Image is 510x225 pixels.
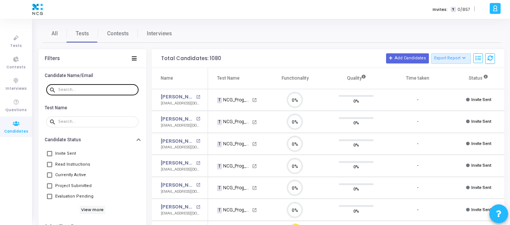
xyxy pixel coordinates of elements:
span: T [217,207,222,213]
span: Invite Sent [471,119,491,124]
h6: Test Name [45,105,67,111]
div: [EMAIL_ADDRESS][DOMAIN_NAME] [161,101,200,106]
mat-icon: search [49,118,58,125]
h6: View more [80,206,106,214]
div: Total Candidates: 1080 [161,56,221,62]
div: - [417,207,418,213]
mat-icon: open_in_new [196,183,200,187]
a: [PERSON_NAME] [161,159,194,167]
span: Invite Sent [471,141,491,146]
button: Export Report [431,53,471,64]
span: Interviews [6,86,27,92]
div: NCG_Prog_JavaFS_2025_Test [217,207,251,213]
mat-icon: open_in_new [252,120,257,125]
mat-icon: open_in_new [252,142,257,146]
span: 0% [353,141,359,149]
mat-icon: open_in_new [196,161,200,165]
a: [PERSON_NAME] [161,115,194,123]
a: [PERSON_NAME] [161,93,194,101]
span: Questions [5,107,27,113]
th: Quality [326,68,387,89]
th: Test Name [208,68,264,89]
th: Status [448,68,509,89]
div: Time taken [406,74,429,82]
mat-icon: open_in_new [196,95,200,99]
button: Add Candidates [386,53,429,63]
span: Read Instructions [55,160,90,169]
div: NCG_Prog_JavaFS_2025_Test [217,140,251,147]
a: [PERSON_NAME] [161,203,194,211]
div: [EMAIL_ADDRESS][DOMAIN_NAME] [161,145,200,150]
div: [EMAIL_ADDRESS][DOMAIN_NAME] [161,167,200,172]
div: - [417,141,418,147]
span: Contests [6,64,26,71]
img: logo [30,2,45,17]
div: [EMAIL_ADDRESS][DOMAIN_NAME] [161,189,200,195]
span: T [217,97,222,103]
span: T [217,141,222,147]
span: Tests [76,30,89,38]
mat-icon: open_in_new [196,139,200,143]
div: NCG_Prog_JavaFS_2025_Test [217,184,251,191]
button: Test Name [39,102,146,113]
span: Interviews [147,30,172,38]
span: T [217,185,222,191]
div: - [417,163,418,169]
mat-icon: open_in_new [252,98,257,103]
span: Project Submitted [55,181,92,190]
span: Candidates [4,128,28,135]
div: NCG_Prog_JavaFS_2025_Test [217,118,251,125]
label: Invites: [433,6,448,13]
span: T [451,7,456,12]
div: NCG_Prog_JavaFS_2025_Test [217,97,251,103]
span: Invite Sent [471,163,491,168]
span: | [474,5,475,13]
span: T [217,119,222,125]
span: 0% [353,185,359,193]
div: NCG_Prog_JavaFS_2025_Test [217,163,251,169]
mat-icon: open_in_new [196,205,200,209]
div: [EMAIL_ADDRESS][DOMAIN_NAME] [161,211,200,216]
input: Search... [58,88,136,92]
span: Contests [107,30,129,38]
span: Tests [10,43,22,49]
div: - [417,185,418,191]
mat-icon: open_in_new [196,117,200,121]
span: Invite Sent [471,97,491,102]
h6: Candidate Status [45,137,81,143]
div: [EMAIL_ADDRESS][DOMAIN_NAME] [161,123,200,128]
div: - [417,119,418,125]
span: Invite Sent [471,207,491,212]
a: [PERSON_NAME] [161,137,194,145]
span: Evaluation Pending [55,192,94,201]
button: Candidate Status [39,134,146,146]
span: Currently Active [55,171,86,180]
span: T [217,163,222,169]
span: 0% [353,119,359,127]
span: 0% [353,163,359,171]
a: [PERSON_NAME] [161,181,194,189]
div: Name [161,74,173,82]
div: Filters [45,56,60,62]
span: Invite Sent [55,149,76,158]
input: Search... [58,119,136,124]
span: Invite Sent [471,185,491,190]
mat-icon: open_in_new [252,164,257,169]
mat-icon: open_in_new [252,208,257,213]
button: Candidate Name/Email [39,70,146,82]
span: 0% [353,207,359,214]
div: - [417,97,418,103]
span: 0% [353,97,359,104]
span: All [51,30,58,38]
h6: Candidate Name/Email [45,73,93,79]
th: Functionality [264,68,326,89]
mat-icon: open_in_new [252,186,257,190]
mat-icon: search [49,86,58,93]
span: 0/857 [457,6,470,13]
